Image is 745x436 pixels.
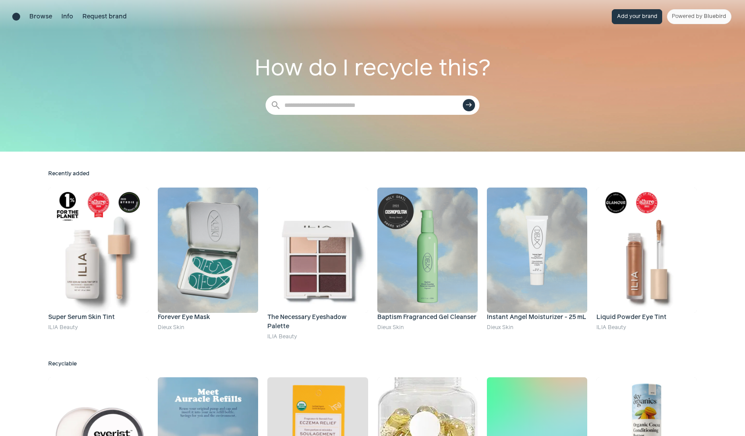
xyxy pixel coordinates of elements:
h2: Recently added [48,170,697,178]
a: Dieux Skin [487,325,513,330]
h4: Forever Eye Mask [158,313,258,322]
h4: Baptism Fragranced Gel Cleanser [377,313,478,322]
a: Liquid Powder Eye Tint Liquid Powder Eye Tint [596,188,697,322]
h4: The Necessary Eyeshadow Palette [267,313,368,331]
a: Instant Angel Moisturizer - 25 mL Instant Angel Moisturizer - 25 mL [487,188,587,322]
a: ILIA Beauty [596,325,626,330]
img: Instant Angel Moisturizer - 25 mL [487,188,587,313]
a: Dieux Skin [158,325,184,330]
h4: Instant Angel Moisturizer - 25 mL [487,313,587,322]
img: Forever Eye Mask [158,188,258,313]
a: Forever Eye Mask Forever Eye Mask [158,188,258,322]
a: ILIA Beauty [267,334,297,340]
a: Dieux Skin [377,325,404,330]
h2: Recyclable [48,360,697,368]
img: The Necessary Eyeshadow Palette [267,188,368,313]
img: Baptism Fragranced Gel Cleanser [377,188,478,313]
a: Request brand [82,12,127,21]
h4: Super Serum Skin Tint [48,313,149,322]
button: east [463,99,475,111]
a: ILIA Beauty [48,325,78,330]
h4: Liquid Powder Eye Tint [596,313,697,322]
a: Info [61,12,73,21]
span: Bluebird [704,14,726,19]
button: Add your brand [612,9,662,24]
a: The Necessary Eyeshadow Palette The Necessary Eyeshadow Palette [267,188,368,331]
img: Liquid Powder Eye Tint [596,188,697,313]
a: Powered by Bluebird [667,9,731,24]
a: Super Serum Skin Tint Super Serum Skin Tint [48,188,149,322]
span: search [270,100,281,110]
h1: How do I recycle this? [253,52,492,86]
span: east [465,102,472,109]
a: Baptism Fragranced Gel Cleanser Baptism Fragranced Gel Cleanser [377,188,478,322]
img: Super Serum Skin Tint [48,188,149,313]
a: Brand directory home [12,13,20,21]
a: Browse [29,12,52,21]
